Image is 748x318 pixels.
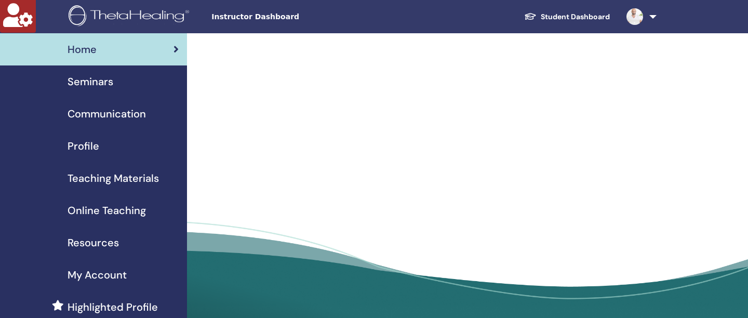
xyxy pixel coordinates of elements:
[524,12,537,21] img: graduation-cap-white.svg
[626,8,643,25] img: default.jpg
[68,42,97,57] span: Home
[516,7,618,27] a: Student Dashboard
[68,138,99,154] span: Profile
[68,267,127,283] span: My Account
[68,235,119,250] span: Resources
[211,11,367,22] span: Instructor Dashboard
[69,5,193,29] img: logo.png
[68,299,158,315] span: Highlighted Profile
[68,106,146,122] span: Communication
[68,170,159,186] span: Teaching Materials
[68,203,146,218] span: Online Teaching
[68,74,113,89] span: Seminars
